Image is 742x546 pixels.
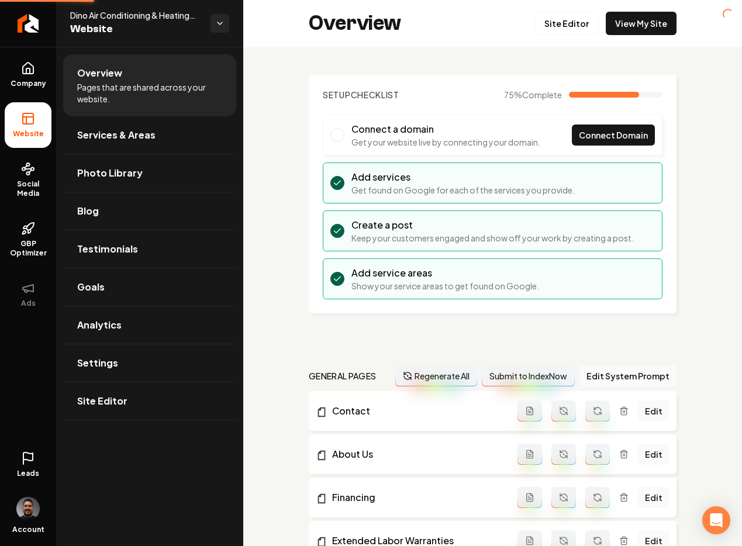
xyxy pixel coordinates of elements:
[517,444,542,465] button: Add admin page prompt
[316,490,517,504] a: Financing
[517,487,542,508] button: Add admin page prompt
[579,129,648,141] span: Connect Domain
[6,79,51,88] span: Company
[351,136,540,148] p: Get your website live by connecting your domain.
[63,306,236,344] a: Analytics
[316,404,517,418] a: Contact
[606,12,677,35] a: View My Site
[351,170,575,184] h3: Add services
[18,14,39,33] img: Rebolt Logo
[702,506,730,534] div: Open Intercom Messenger
[351,232,634,244] p: Keep your customers engaged and show off your work by creating a post.
[351,184,575,196] p: Get found on Google for each of the services you provide.
[395,365,477,386] button: Regenerate All
[517,400,542,421] button: Add admin page prompt
[316,447,517,461] a: About Us
[638,487,669,508] a: Edit
[482,365,575,386] button: Submit to IndexNow
[351,266,539,280] h3: Add service areas
[522,89,562,100] span: Complete
[351,218,634,232] h3: Create a post
[351,280,539,292] p: Show your service areas to get found on Google.
[70,21,201,37] span: Website
[5,239,51,258] span: GBP Optimizer
[12,525,44,534] span: Account
[638,444,669,465] a: Edit
[5,442,51,488] a: Leads
[77,280,105,294] span: Goals
[16,497,40,520] img: Daniel Humberto Ortega Celis
[63,268,236,306] a: Goals
[77,356,118,370] span: Settings
[17,469,39,478] span: Leads
[63,230,236,268] a: Testimonials
[5,153,51,208] a: Social Media
[323,89,399,101] h2: Checklist
[5,272,51,317] button: Ads
[77,66,122,80] span: Overview
[77,242,138,256] span: Testimonials
[5,212,51,267] a: GBP Optimizer
[579,365,677,386] button: Edit System Prompt
[534,12,599,35] a: Site Editor
[63,154,236,192] a: Photo Library
[63,192,236,230] a: Blog
[504,89,562,101] span: 75 %
[5,52,51,98] a: Company
[16,299,40,308] span: Ads
[351,122,540,136] h3: Connect a domain
[77,128,156,142] span: Services & Areas
[323,89,351,100] span: Setup
[8,129,49,139] span: Website
[77,204,99,218] span: Blog
[63,344,236,382] a: Settings
[309,370,377,382] h2: general pages
[638,400,669,421] a: Edit
[77,166,143,180] span: Photo Library
[70,9,201,21] span: Dino Air Conditioning & Heating LLC
[309,12,401,35] h2: Overview
[77,394,127,408] span: Site Editor
[16,492,40,520] button: Open user button
[77,318,122,332] span: Analytics
[572,125,655,146] a: Connect Domain
[5,179,51,198] span: Social Media
[63,116,236,154] a: Services & Areas
[63,382,236,420] a: Site Editor
[77,81,222,105] span: Pages that are shared across your website.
